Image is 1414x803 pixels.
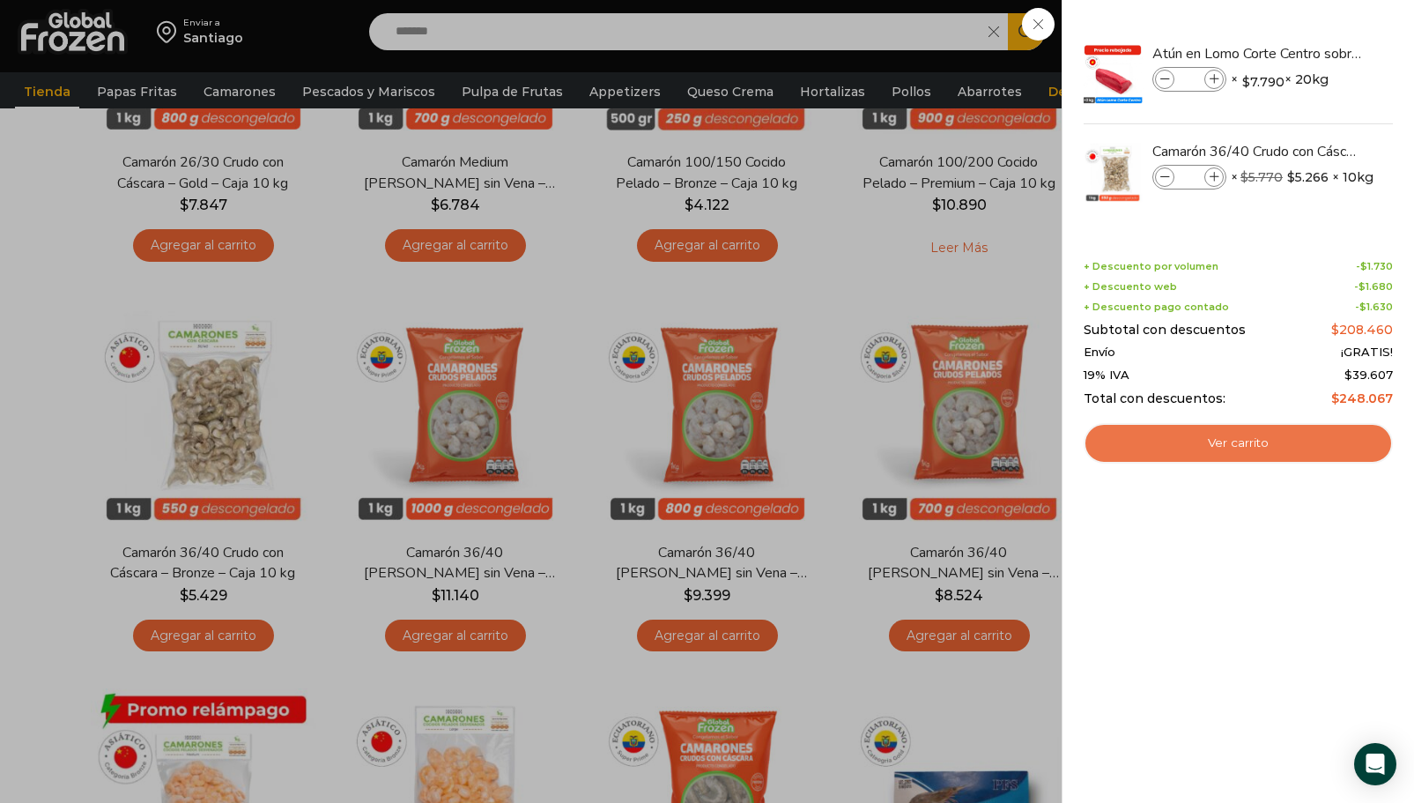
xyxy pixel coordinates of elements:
[1359,301,1366,313] span: $
[1231,165,1373,190] span: × × 10kg
[1287,168,1329,186] bdi: 5.266
[1331,322,1339,338] span: $
[1354,281,1393,293] span: -
[1084,346,1115,360] span: Envío
[1084,323,1246,338] span: Subtotal con descuentos
[1242,73,1284,91] bdi: 7.790
[1358,280,1393,293] bdi: 1.680
[1360,260,1367,272] span: $
[1360,260,1393,272] bdi: 1.730
[1355,301,1393,313] span: -
[1341,346,1393,360] span: ¡GRATIS!
[1240,169,1283,185] bdi: 5.770
[1084,423,1393,464] a: Ver carrito
[1084,261,1218,272] span: + Descuento por volumen
[1331,390,1393,406] bdi: 248.067
[1176,167,1203,187] input: Product quantity
[1359,301,1393,313] bdi: 1.630
[1356,261,1393,272] span: -
[1176,70,1203,89] input: Product quantity
[1084,301,1229,313] span: + Descuento pago contado
[1354,743,1396,785] div: Open Intercom Messenger
[1240,169,1248,185] span: $
[1287,168,1295,186] span: $
[1152,142,1362,161] a: Camarón 36/40 Crudo con Cáscara - Bronze - Caja 10 kg
[1331,390,1339,406] span: $
[1084,391,1225,406] span: Total con descuentos:
[1344,368,1352,382] span: $
[1084,368,1129,383] span: 19% IVA
[1231,67,1329,92] span: × × 20kg
[1152,44,1362,63] a: Atún en Lomo Corte Centro sobre 2 kg - Caja 20 kg
[1242,73,1250,91] span: $
[1084,281,1177,293] span: + Descuento web
[1358,280,1366,293] span: $
[1344,368,1393,382] span: 39.607
[1331,322,1393,338] bdi: 208.460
